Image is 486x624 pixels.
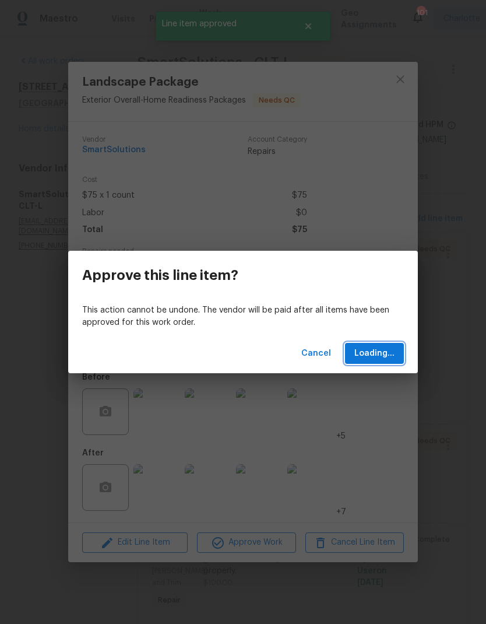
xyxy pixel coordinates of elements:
[297,343,336,364] button: Cancel
[82,304,404,329] p: This action cannot be undone. The vendor will be paid after all items have been approved for this...
[354,346,395,361] span: Loading...
[82,267,238,283] h3: Approve this line item?
[345,343,404,364] button: Loading...
[301,346,331,361] span: Cancel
